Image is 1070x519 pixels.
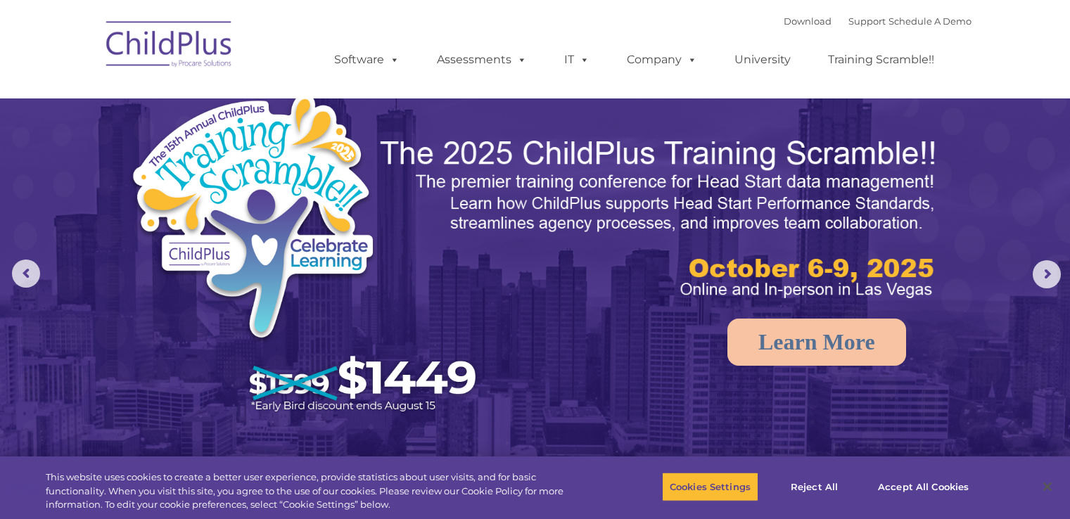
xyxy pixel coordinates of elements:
[46,470,589,512] div: This website uses cookies to create a better user experience, provide statistics about user visit...
[613,46,711,74] a: Company
[814,46,948,74] a: Training Scramble!!
[770,472,858,501] button: Reject All
[870,472,976,501] button: Accept All Cookies
[848,15,886,27] a: Support
[889,15,972,27] a: Schedule A Demo
[784,15,972,27] font: |
[720,46,805,74] a: University
[727,319,906,366] a: Learn More
[784,15,832,27] a: Download
[662,472,758,501] button: Cookies Settings
[550,46,604,74] a: IT
[423,46,541,74] a: Assessments
[99,11,240,82] img: ChildPlus by Procare Solutions
[320,46,414,74] a: Software
[1032,471,1063,502] button: Close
